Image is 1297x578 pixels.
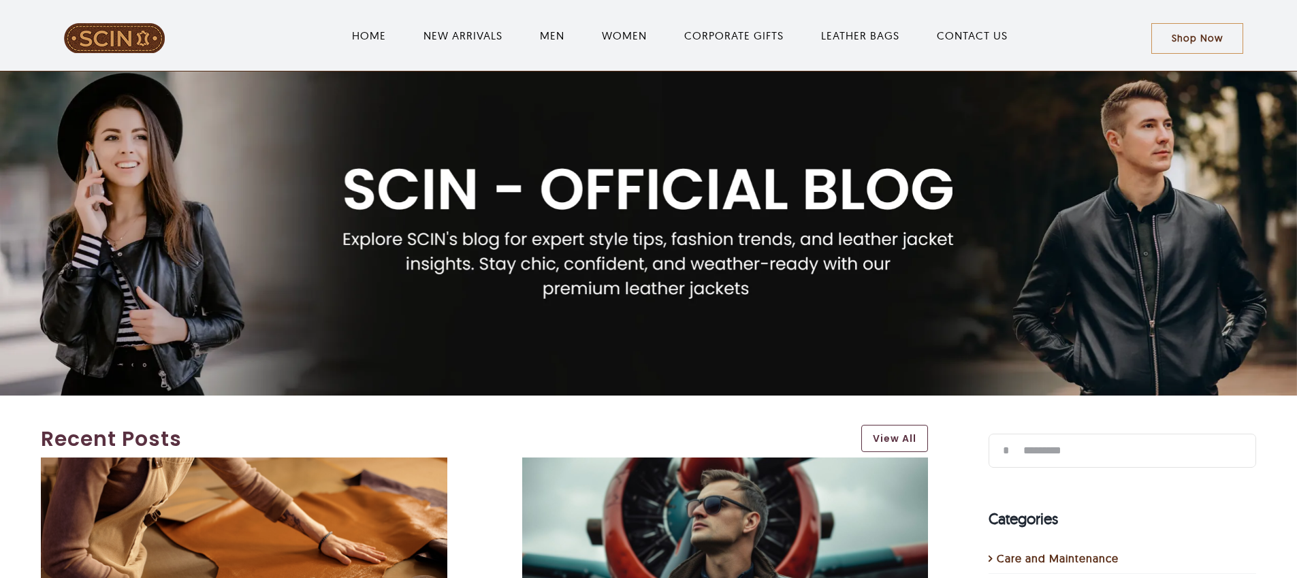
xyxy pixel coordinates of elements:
[1172,33,1223,44] span: Shop Now
[41,423,848,454] a: Recent Posts
[41,459,447,472] a: How To Distress Leather In Easy Way
[602,27,647,44] a: WOMEN
[63,21,165,35] a: LeatherSCIN
[989,508,1256,530] h4: Categories
[209,14,1151,57] nav: Main Menu
[684,27,784,44] a: CORPORATE GIFTS
[937,27,1008,44] a: CONTACT US
[989,434,1023,468] input: Search
[861,425,928,452] a: View All
[989,434,1256,468] input: Search...
[997,550,1249,566] a: Care and Maintenance
[63,22,165,54] img: LeatherSCIN
[540,27,564,44] a: MEN
[352,27,386,44] a: HOME
[1151,23,1243,54] a: Shop Now
[522,459,929,472] a: What is an Aviator Jacket?
[423,27,502,44] a: NEW ARRIVALS
[821,27,899,44] a: LEATHER BAGS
